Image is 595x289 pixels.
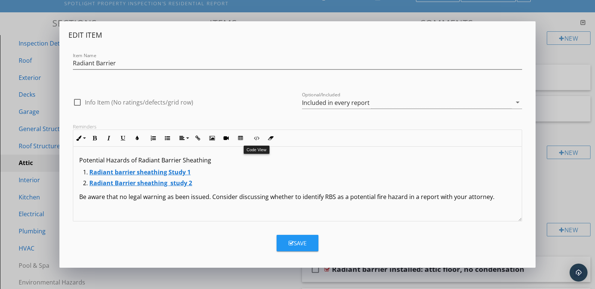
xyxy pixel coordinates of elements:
[73,131,87,145] button: Inline Style
[570,264,588,282] div: Open Intercom Messenger
[73,57,522,69] input: Item Name
[79,192,516,201] p: Be aware that no legal warning as been issued. Consider discussing whether to identify RBS as a p...
[102,131,116,145] button: Italic (Ctrl+I)
[205,131,219,145] button: Insert Image (Ctrl+P)
[146,131,160,145] button: Ordered List
[302,99,370,106] div: Included in every report
[87,131,102,145] button: Bold (Ctrl+B)
[130,131,144,145] button: Colors
[191,131,205,145] button: Insert Link (Ctrl+K)
[233,131,247,145] button: Insert Table
[277,235,318,251] button: Save
[79,156,516,165] p: Potential Hazards of Radiant Barrier Sheathing
[244,146,269,154] div: Code View
[116,131,130,145] button: Underline (Ctrl+U)
[68,30,527,40] h4: Edit Item
[89,168,191,176] a: Radiant barrier sheathing Study 1
[73,124,522,130] div: Reminders
[513,98,522,107] i: arrow_drop_down
[289,239,306,248] div: Save
[85,99,193,106] label: Info Item (No ratings/defects/grid row)
[89,179,192,187] a: Radiant Barrier sheathing study 2
[219,131,233,145] button: Insert Video
[160,131,175,145] button: Unordered List
[176,131,191,145] button: Align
